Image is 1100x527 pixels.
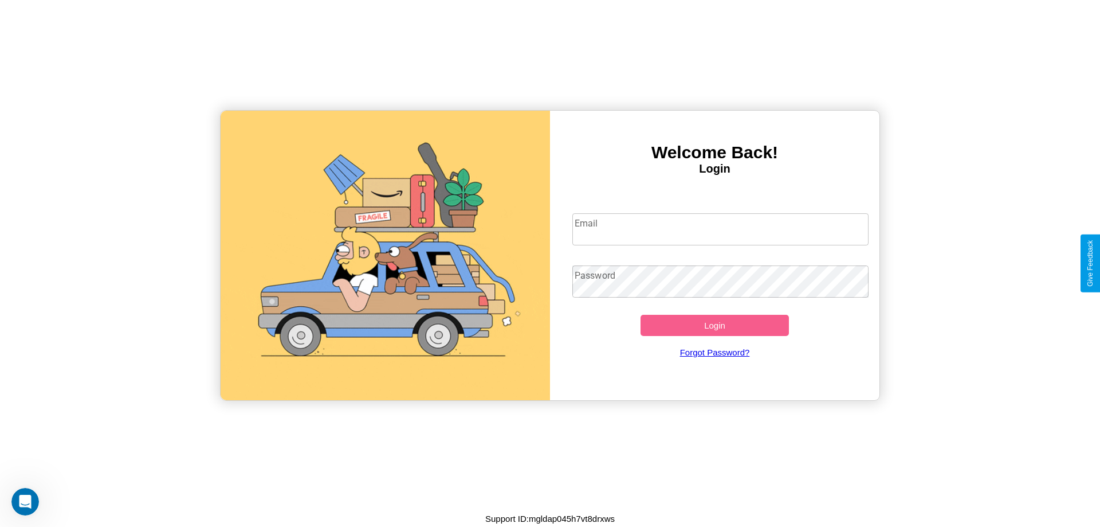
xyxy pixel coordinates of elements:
[221,111,550,400] img: gif
[567,336,863,369] a: Forgot Password?
[641,315,789,336] button: Login
[485,511,615,526] p: Support ID: mgldap045h7vt8drxws
[550,162,879,175] h4: Login
[550,143,879,162] h3: Welcome Back!
[11,488,39,516] iframe: Intercom live chat
[1086,240,1094,287] div: Give Feedback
